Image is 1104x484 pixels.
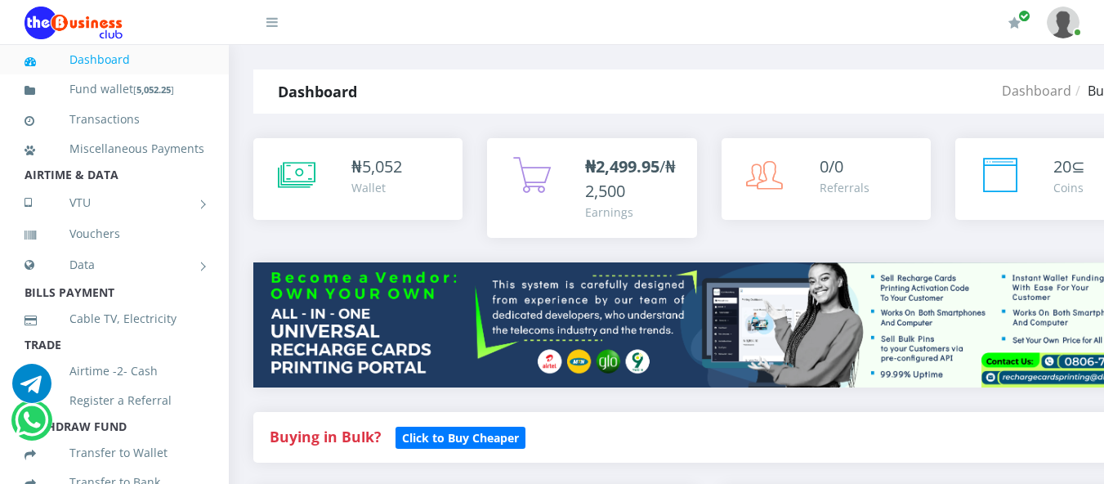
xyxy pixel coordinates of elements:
a: 0/0 Referrals [722,138,931,220]
span: /₦2,500 [585,155,676,202]
div: Earnings [585,204,680,221]
a: ₦2,499.95/₦2,500 Earnings [487,138,696,238]
strong: Dashboard [278,82,357,101]
span: 0/0 [820,155,843,177]
a: Transfer to Wallet [25,434,204,472]
div: ⊆ [1053,155,1085,179]
b: 5,052.25 [136,83,171,96]
img: User [1047,7,1079,38]
span: Renew/Upgrade Subscription [1018,10,1030,22]
i: Renew/Upgrade Subscription [1008,16,1021,29]
a: Airtime -2- Cash [25,352,204,390]
a: Vouchers [25,215,204,253]
a: Register a Referral [25,382,204,419]
a: Chat for support [15,413,48,440]
strong: Buying in Bulk? [270,427,381,446]
a: Transactions [25,101,204,138]
a: Cable TV, Electricity [25,300,204,338]
a: Dashboard [25,41,204,78]
span: 5,052 [362,155,402,177]
a: Dashboard [1002,82,1071,100]
b: ₦2,499.95 [585,155,659,177]
a: Data [25,244,204,285]
a: Chat for support [12,376,51,403]
a: Click to Buy Cheaper [396,427,525,446]
a: Fund wallet[5,052.25] [25,70,204,109]
div: Wallet [351,179,402,196]
a: Miscellaneous Payments [25,130,204,168]
a: VTU [25,182,204,223]
div: Referrals [820,179,869,196]
img: Logo [25,7,123,39]
div: ₦ [351,155,402,179]
span: 20 [1053,155,1071,177]
a: ₦5,052 Wallet [253,138,463,220]
div: Coins [1053,179,1085,196]
b: Click to Buy Cheaper [402,430,519,446]
small: [ ] [133,83,174,96]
